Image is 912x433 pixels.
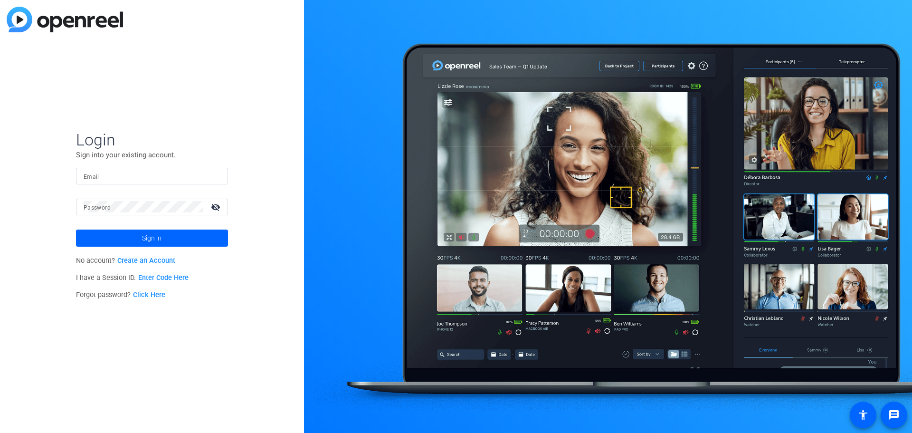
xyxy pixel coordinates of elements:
span: Forgot password? [76,291,165,299]
mat-icon: visibility_off [205,200,228,214]
span: Sign in [142,226,161,250]
a: Create an Account [117,257,175,265]
a: Enter Code Here [138,274,189,282]
input: Enter Email Address [84,170,220,182]
mat-label: Email [84,173,99,180]
img: blue-gradient.svg [7,7,123,32]
button: Sign in [76,230,228,247]
span: No account? [76,257,175,265]
mat-label: Password [84,204,111,211]
a: Click Here [133,291,165,299]
p: Sign into your existing account. [76,150,228,160]
span: I have a Session ID. [76,274,189,282]
mat-icon: message [888,409,900,421]
mat-icon: accessibility [857,409,869,421]
span: Login [76,130,228,150]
